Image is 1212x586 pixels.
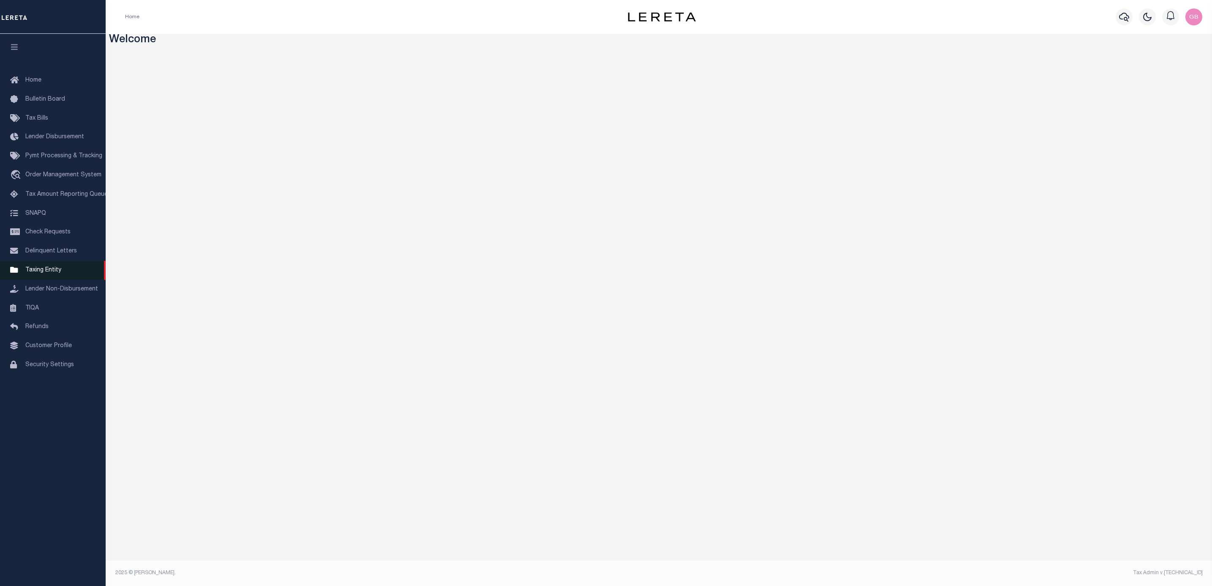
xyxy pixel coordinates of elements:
span: TIQA [25,305,39,311]
div: Tax Admin v.[TECHNICAL_ID] [665,569,1203,577]
span: Taxing Entity [25,267,61,273]
img: svg+xml;base64,PHN2ZyB4bWxucz0iaHR0cDovL3d3dy53My5vcmcvMjAwMC9zdmciIHBvaW50ZXItZXZlbnRzPSJub25lIi... [1185,8,1202,25]
span: Lender Disbursement [25,134,84,140]
span: Tax Amount Reporting Queue [25,192,108,197]
span: Delinquent Letters [25,248,77,254]
span: Home [25,77,41,83]
span: Refunds [25,324,49,330]
li: Home [125,13,139,21]
h3: Welcome [109,34,1209,47]
span: Lender Non-Disbursement [25,286,98,292]
span: Check Requests [25,229,71,235]
span: Order Management System [25,172,101,178]
span: Tax Bills [25,115,48,121]
i: travel_explore [10,170,24,181]
span: SNAPQ [25,210,46,216]
span: Security Settings [25,362,74,368]
span: Pymt Processing & Tracking [25,153,102,159]
img: logo-dark.svg [628,12,696,22]
span: Customer Profile [25,343,72,349]
div: 2025 © [PERSON_NAME]. [109,569,659,577]
span: Bulletin Board [25,96,65,102]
